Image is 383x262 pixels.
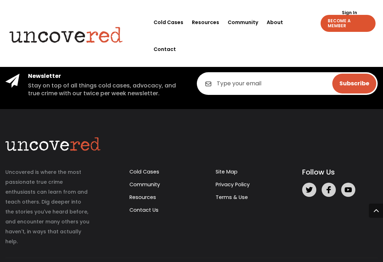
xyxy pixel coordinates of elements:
input: Subscribe [332,74,376,93]
a: BECOME A MEMBER [321,15,376,32]
a: Cold Cases [154,9,183,36]
h5: Stay on top of all things cold cases, advocacy, and true crime with our twice per week newsletter. [28,82,186,98]
h4: Newsletter [28,72,186,80]
a: Privacy Policy [216,181,250,188]
p: Uncovered is where the most passionate true crime enthusiasts can learn from and teach others. Di... [5,167,90,246]
img: Uncovered logo [4,22,128,48]
a: Contact [154,36,176,63]
a: Site Map [216,168,238,175]
a: Resources [129,194,156,201]
a: Resources [192,9,219,36]
input: Type your email [197,72,378,95]
a: About [267,9,283,36]
a: Contact Us [129,206,159,213]
a: Sign In [338,11,361,15]
a: Community [228,9,258,36]
a: Community [129,181,160,188]
a: Cold Cases [129,168,159,175]
a: Terms & Use [216,194,248,201]
h5: Follow Us [302,167,378,177]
